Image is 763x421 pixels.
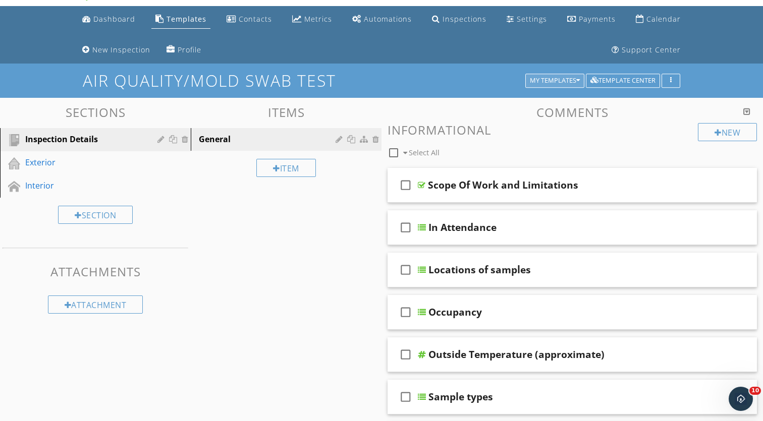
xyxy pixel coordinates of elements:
div: Settings [517,14,547,24]
button: My Templates [525,74,584,88]
div: Profile [178,45,201,54]
a: Automations (Advanced) [348,10,416,29]
div: Outside Temperature (approximate) [428,348,605,360]
span: 10 [749,387,761,395]
a: Calendar [632,10,685,29]
span: Select All [409,148,440,157]
div: Template Center [590,77,656,84]
a: Metrics [288,10,336,29]
div: Payments [579,14,616,24]
a: New Inspection [78,41,154,59]
a: Template Center [586,75,660,84]
a: Contacts [223,10,276,29]
i: check_box_outline_blank [398,385,414,409]
h1: Air Quality/Mold Swab Test [83,72,680,89]
i: check_box_outline_blank [398,342,414,367]
a: Dashboard [78,10,139,29]
div: Support Center [622,45,681,54]
i: check_box_outline_blank [398,258,414,282]
h3: Items [191,105,381,119]
div: Metrics [304,14,332,24]
iframe: Intercom live chat [729,387,753,411]
h3: Comments [388,105,757,119]
a: Settings [503,10,551,29]
a: Payments [563,10,620,29]
div: Item [256,159,316,177]
div: My Templates [530,77,580,84]
a: Company Profile [162,41,205,59]
div: New [698,123,757,141]
div: Interior [25,179,143,192]
i: check_box_outline_blank [398,215,414,239]
i: check_box_outline_blank [398,173,414,197]
i: check_box_outline_blank [398,300,414,324]
div: Templates [167,14,206,24]
div: Sample types [428,391,493,403]
h3: Informational [388,123,757,137]
div: Dashboard [93,14,135,24]
a: Support Center [608,41,685,59]
div: Locations of samples [428,264,531,276]
div: General [199,133,339,145]
div: Occupancy [428,306,482,318]
div: Scope Of Work and Limitations [428,179,578,191]
div: Inspections [443,14,486,24]
div: Contacts [239,14,272,24]
div: New Inspection [92,45,150,54]
a: Inspections [428,10,490,29]
button: Template Center [586,74,660,88]
div: Automations [364,14,412,24]
div: Inspection Details [25,133,143,145]
div: Calendar [646,14,681,24]
a: Templates [151,10,210,29]
div: Attachment [48,295,143,314]
div: In Attendance [428,221,497,233]
div: Section [58,206,133,224]
div: Exterior [25,156,143,168]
